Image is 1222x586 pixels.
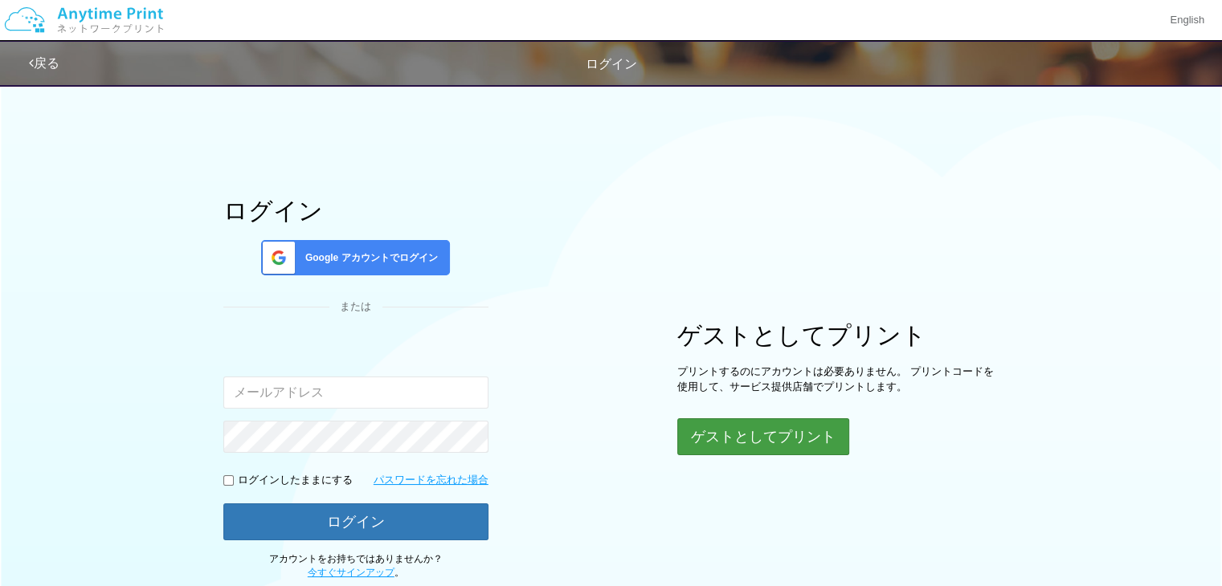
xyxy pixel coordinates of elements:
[677,364,999,394] p: プリントするのにアカウントは必要ありません。 プリントコードを使用して、サービス提供店舗でプリントします。
[586,57,637,71] span: ログイン
[223,376,488,409] input: メールアドレス
[308,567,394,578] a: 今すぐサインアップ
[677,418,849,455] button: ゲストとしてプリント
[299,251,438,265] span: Google アカウントでログイン
[374,473,488,488] a: パスワードを忘れた場合
[223,299,488,315] div: または
[223,197,488,224] h1: ログイン
[238,473,353,488] p: ログインしたままにする
[223,552,488,580] p: アカウントをお持ちではありませんか？
[308,567,404,578] span: 。
[29,56,59,70] a: 戻る
[677,322,999,348] h1: ゲストとしてプリント
[223,503,488,540] button: ログイン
